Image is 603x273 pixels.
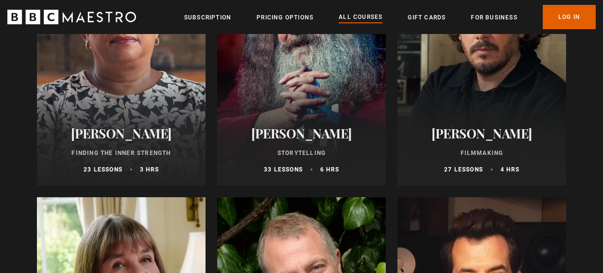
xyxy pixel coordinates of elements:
[257,13,313,22] a: Pricing Options
[408,13,446,22] a: Gift Cards
[229,126,374,141] h2: [PERSON_NAME]
[500,165,519,174] p: 4 hrs
[409,126,554,141] h2: [PERSON_NAME]
[49,149,194,157] p: Finding the Inner Strength
[339,12,382,23] a: All Courses
[444,165,483,174] p: 27 lessons
[229,149,374,157] p: Storytelling
[543,5,596,29] a: Log In
[471,13,517,22] a: For business
[409,149,554,157] p: Filmmaking
[84,165,122,174] p: 23 lessons
[264,165,303,174] p: 33 lessons
[49,126,194,141] h2: [PERSON_NAME]
[7,10,136,24] svg: BBC Maestro
[184,5,596,29] nav: Primary
[140,165,159,174] p: 3 hrs
[320,165,339,174] p: 6 hrs
[184,13,231,22] a: Subscription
